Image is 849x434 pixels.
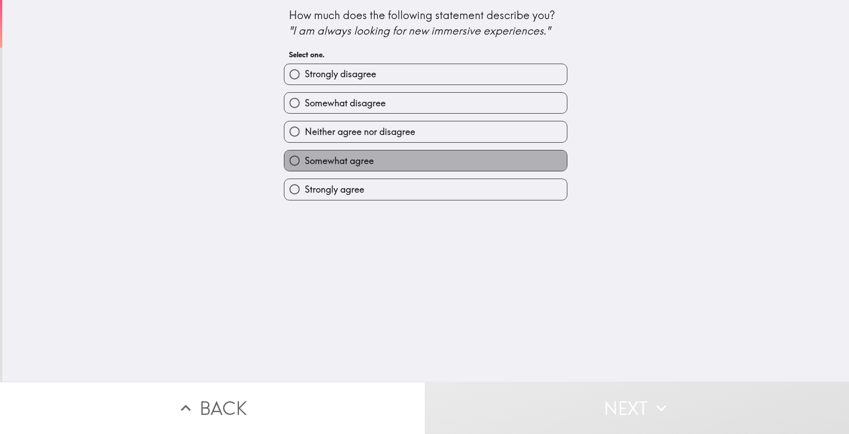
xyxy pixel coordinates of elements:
[284,93,567,113] button: Somewhat disagree
[284,64,567,85] button: Strongly disagree
[305,125,415,138] span: Neither agree nor disagree
[289,8,562,38] div: How much does the following statement describe you?
[284,121,567,142] button: Neither agree nor disagree
[305,97,386,110] span: Somewhat disagree
[284,179,567,200] button: Strongly agree
[305,155,374,167] span: Somewhat agree
[284,150,567,171] button: Somewhat agree
[289,24,550,37] i: "I am always looking for new immersive experiences."
[305,183,364,196] span: Strongly agree
[305,68,376,80] span: Strongly disagree
[289,50,562,60] h6: Select one.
